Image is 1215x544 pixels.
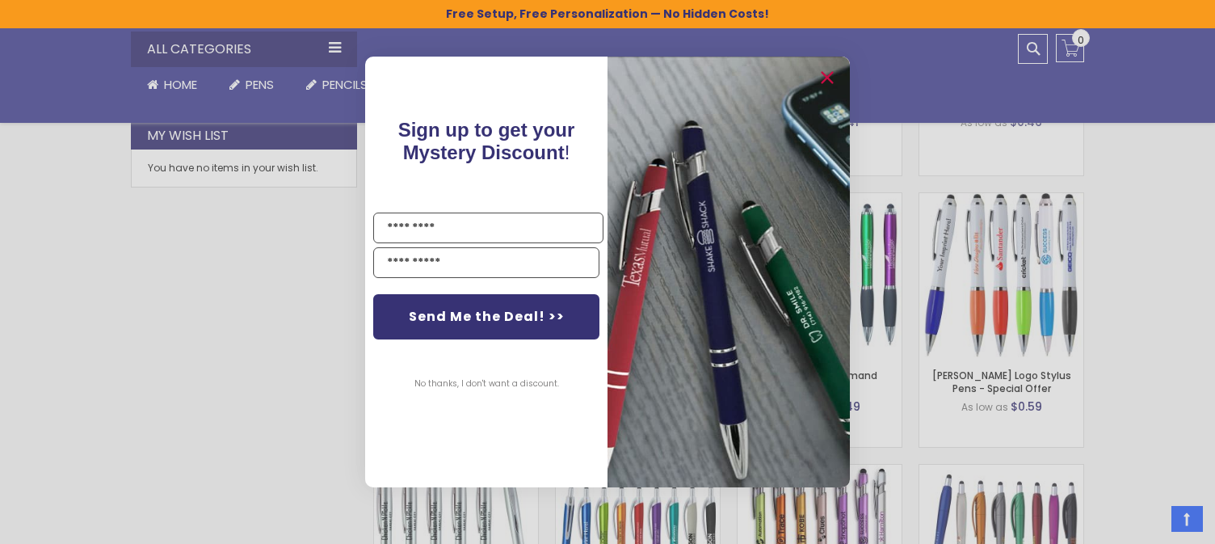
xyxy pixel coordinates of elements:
[607,57,850,487] img: pop-up-image
[406,364,567,404] button: No thanks, I don't want a discount.
[398,119,575,163] span: Sign up to get your Mystery Discount
[814,65,840,91] button: Close dialog
[373,294,599,339] button: Send Me the Deal! >>
[398,119,575,163] span: !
